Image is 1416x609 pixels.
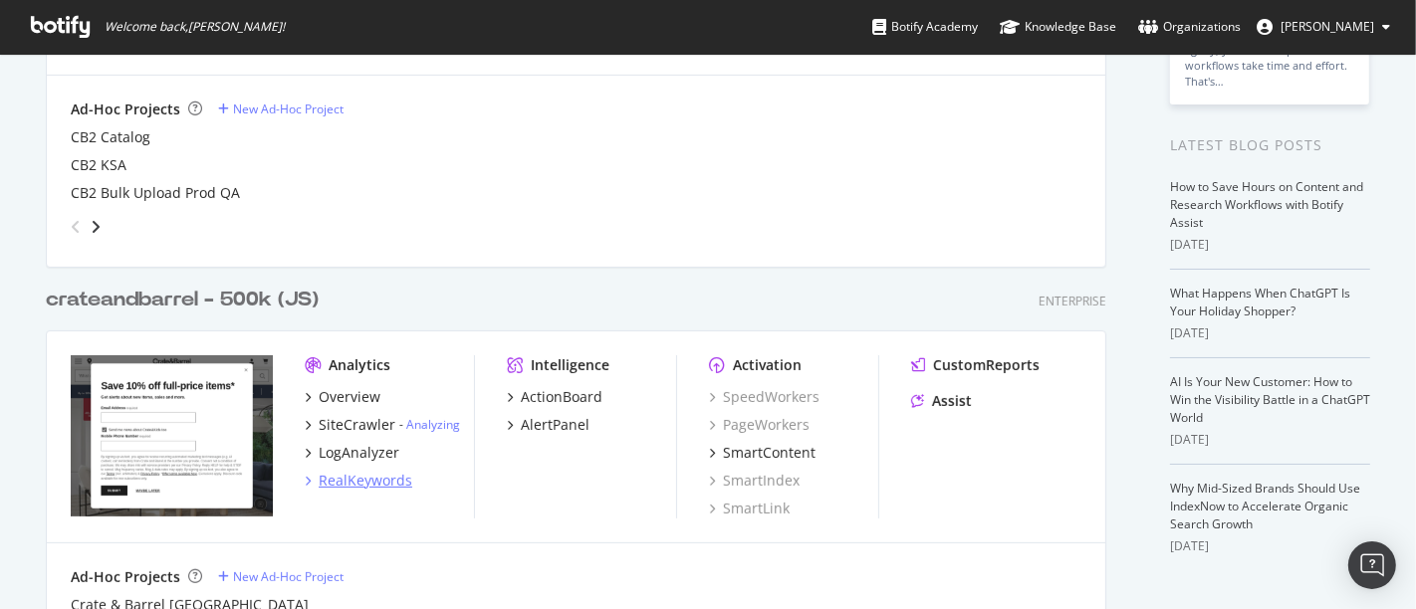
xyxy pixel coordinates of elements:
div: Overview [319,387,380,407]
div: Intelligence [531,355,609,375]
div: AI search demands speed and agility, yet multi-step technical workflows take time and effort. Tha... [1185,26,1354,90]
a: Analyzing [406,416,460,433]
a: CB2 Catalog [71,127,150,147]
div: Analytics [329,355,390,375]
div: Ad-Hoc Projects [71,100,180,119]
div: Enterprise [1039,293,1106,309]
a: SiteCrawler- Analyzing [305,415,460,435]
a: ActionBoard [507,387,602,407]
a: SmartContent [709,443,816,463]
a: Overview [305,387,380,407]
div: Botify Academy [872,17,978,37]
div: [DATE] [1170,324,1370,342]
a: AI Is Your New Customer: How to Win the Visibility Battle in a ChatGPT World [1170,373,1370,426]
div: Organizations [1138,17,1241,37]
div: [DATE] [1170,236,1370,254]
a: New Ad-Hoc Project [218,568,344,585]
div: RealKeywords [319,471,412,491]
div: ActionBoard [521,387,602,407]
button: [PERSON_NAME] [1241,11,1406,43]
div: AlertPanel [521,415,590,435]
a: SmartIndex [709,471,800,491]
div: - [399,416,460,433]
a: New Ad-Hoc Project [218,101,344,117]
a: SpeedWorkers [709,387,820,407]
a: CB2 KSA [71,155,126,175]
a: CB2 Bulk Upload Prod QA [71,183,240,203]
div: New Ad-Hoc Project [233,568,344,585]
div: CustomReports [933,355,1040,375]
a: What Happens When ChatGPT Is Your Holiday Shopper? [1170,285,1350,319]
a: crateandbarrel - 500k (JS) [46,286,327,314]
div: Open Intercom Messenger [1348,541,1396,589]
span: Heather Cordonnier [1281,18,1374,35]
a: LogAnalyzer [305,443,399,463]
div: Ad-Hoc Projects [71,567,180,587]
div: [DATE] [1170,431,1370,449]
a: AlertPanel [507,415,590,435]
a: Why Mid-Sized Brands Should Use IndexNow to Accelerate Organic Search Growth [1170,480,1360,532]
a: SmartLink [709,499,790,518]
div: Latest Blog Posts [1170,134,1370,156]
div: crateandbarrel - 500k (JS) [46,286,319,314]
div: SmartContent [723,443,816,463]
a: PageWorkers [709,415,810,435]
div: Knowledge Base [1000,17,1116,37]
a: Assist [911,391,972,411]
img: crateandbarrel.com [71,355,273,516]
div: LogAnalyzer [319,443,399,463]
div: [DATE] [1170,537,1370,555]
span: Welcome back, [PERSON_NAME] ! [105,19,285,35]
div: SiteCrawler [319,415,395,435]
div: angle-left [63,211,89,243]
div: Activation [733,355,802,375]
a: RealKeywords [305,471,412,491]
div: angle-right [89,217,103,237]
a: CustomReports [911,355,1040,375]
a: How to Save Hours on Content and Research Workflows with Botify Assist [1170,178,1363,231]
div: Assist [932,391,972,411]
div: New Ad-Hoc Project [233,101,344,117]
